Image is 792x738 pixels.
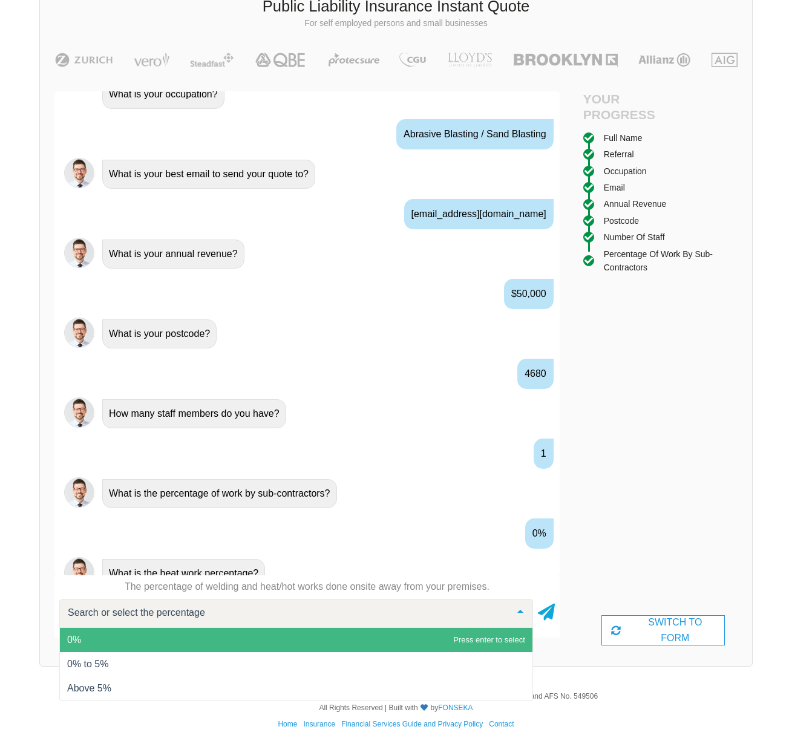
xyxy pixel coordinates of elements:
[394,53,431,67] img: CGU | Public Liability Insurance
[517,359,554,389] div: 4680
[67,659,108,669] span: 0% to 5%
[604,230,665,244] div: Number of staff
[65,607,508,619] input: Search or select the percentage
[396,119,554,149] div: Abrasive Blasting / Sand Blasting
[601,615,725,645] div: SWITCH TO FORM
[102,479,337,508] div: What is the percentage of work by sub-contractors?
[64,238,94,268] img: Chatbot | PLI
[604,197,667,211] div: Annual Revenue
[64,158,94,188] img: Chatbot | PLI
[504,279,554,309] div: $50,000
[185,53,238,67] img: Steadfast | Public Liability Insurance
[102,240,244,269] div: What is your annual revenue?
[102,80,224,109] div: What is your occupation?
[64,557,94,587] img: Chatbot | PLI
[707,53,742,67] img: AIG | Public Liability Insurance
[278,720,297,728] a: Home
[67,635,81,645] span: 0%
[525,518,554,549] div: 0%
[248,53,313,67] img: QBE | Public Liability Insurance
[64,477,94,508] img: Chatbot | PLI
[128,53,175,67] img: Vero | Public Liability Insurance
[303,720,335,728] a: Insurance
[49,18,743,30] p: For self employed persons and small businesses
[102,559,265,588] div: What is the heat work percentage?
[604,181,625,194] div: Email
[604,247,743,275] div: Percentage of work by sub-contractors
[67,683,111,693] span: Above 5%
[50,53,118,67] img: Zurich | Public Liability Insurance
[102,160,315,189] div: What is your best email to send your quote to?
[54,580,560,593] p: The percentage of welding and heat/hot works done onsite away from your premises.
[489,720,514,728] a: Contact
[441,53,499,67] img: LLOYD's | Public Liability Insurance
[632,53,696,67] img: Allianz | Public Liability Insurance
[604,131,643,145] div: Full Name
[604,148,634,161] div: Referral
[509,53,622,67] img: Brooklyn | Public Liability Insurance
[583,91,663,122] h4: Your Progress
[102,399,286,428] div: How many staff members do you have?
[404,199,554,229] div: [EMAIL_ADDRESS][DOMAIN_NAME]
[341,720,483,728] a: Financial Services Guide and Privacy Policy
[534,439,554,469] div: 1
[604,165,647,178] div: Occupation
[324,53,385,67] img: Protecsure | Public Liability Insurance
[604,214,639,227] div: Postcode
[438,704,473,712] a: FONSEKA
[64,397,94,428] img: Chatbot | PLI
[64,318,94,348] img: Chatbot | PLI
[102,319,217,348] div: What is your postcode?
